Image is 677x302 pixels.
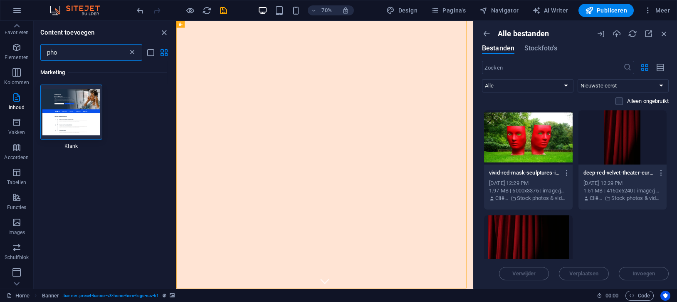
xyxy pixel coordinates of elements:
[383,4,421,17] div: Design (Ctrl+Alt+Y)
[583,187,662,195] div: 1.51 MB | 4160x6240 | image/jpeg
[517,195,567,202] p: Stock photos & videos
[135,5,145,15] button: undo
[218,5,228,15] button: save
[489,169,560,177] p: vivid-red-mask-sculptures-in-a-lush-green-park-setting-in-[GEOGRAPHIC_DATA]-[GEOGRAPHIC_DATA]-t_D...
[9,104,25,111] p: Inhoud
[495,195,508,202] p: Cliënt
[427,4,469,17] button: Pagina's
[611,292,613,299] span: :
[627,97,669,105] p: Alleen ongebruikt
[62,291,159,301] span: . banner .preset-banner-v3-home-hero-logo-nav-h1
[644,6,670,15] span: Meer
[202,6,212,15] i: Pagina opnieuw laden
[605,291,618,301] span: 00 00
[8,229,25,236] p: Images
[660,291,670,301] button: Usercentrics
[42,291,175,301] nav: breadcrumb
[48,5,110,15] img: Editor Logo
[40,67,167,77] h6: Marketing
[476,4,522,17] button: Navigator
[146,47,156,57] button: list-view
[7,179,26,186] p: Tabellen
[40,44,128,61] input: Zoeken
[5,254,29,261] p: Schuifblok
[163,293,166,298] i: Dit element is een aanpasbare voorinstelling
[529,4,572,17] button: AI Writer
[583,180,662,187] div: [DATE] 12:29 PM
[583,169,654,177] p: deep-red-velvet-theater-curtain-perfect-for-presentations-or-artistic-backgrounds-cNzhAPbJSGi3y0Z...
[159,47,169,57] button: grid-view
[640,4,673,17] button: Meer
[629,291,650,301] span: Code
[7,204,27,211] p: Functies
[597,291,619,301] h6: Sessietijd
[5,54,29,61] p: Elementen
[386,6,418,15] span: Design
[4,154,29,161] p: Accordeon
[524,43,557,53] span: Stockfoto's
[219,6,228,15] i: Opslaan (Ctrl+S)
[136,6,145,15] i: Ongedaan maken: Elementen verwijderen (Ctrl+Z)
[532,6,568,15] span: AI Writer
[482,29,491,38] i: Alle mappen weergeven
[489,180,568,187] div: [DATE] 12:29 PM
[612,29,621,38] i: Uploaden
[383,4,421,17] button: Design
[482,61,623,74] input: Zoeken
[489,187,568,195] div: 1.97 MB | 6000x3376 | image/jpeg
[7,291,30,301] a: Klik om selectie op te heffen, dubbelklik om Pagina's te open
[308,5,337,15] button: 70%
[660,29,669,38] i: Sluiten
[625,291,654,301] button: Code
[4,79,30,86] p: Kolommen
[170,293,175,298] i: Dit element bevat een achtergrond
[498,29,549,38] p: Alle bestanden
[42,291,59,301] span: Klik om te selecteren, dubbelklik om te bewerken
[320,5,334,15] h6: 70%
[8,129,25,136] p: Vakken
[628,29,637,38] i: Opnieuw laden
[40,85,102,150] div: Klank
[159,27,169,37] button: close panel
[431,6,466,15] span: Pagina's
[596,29,605,38] i: URL importeren
[40,143,102,150] span: Klank
[5,29,29,36] p: Favorieten
[590,195,603,202] p: Cliënt
[611,195,662,202] p: Stock photos & videos
[578,4,634,17] button: Publiceren
[42,89,100,135] img: Screenshot_2019-06-19SitejetTemplate-BlankRedesign-Berlin7.png
[40,27,94,37] h6: Content toevoegen
[585,6,627,15] span: Publiceren
[202,5,212,15] button: reload
[482,43,514,53] span: Bestanden
[479,6,519,15] span: Navigator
